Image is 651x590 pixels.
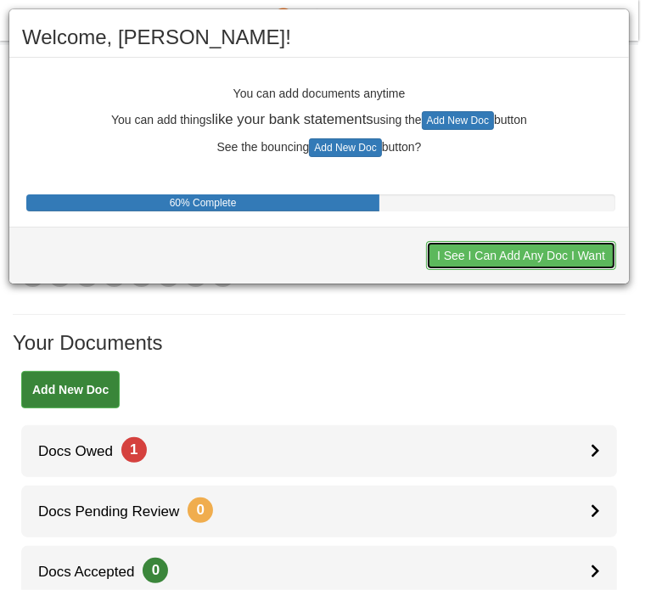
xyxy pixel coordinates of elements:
button: I See I Can Add Any Doc I Want [426,241,616,270]
p: You can add things using the button [22,110,616,130]
b: like your bank statements [212,111,373,127]
p: See the bouncing button? [22,138,616,157]
p: You can add documents anytime [22,87,616,100]
div: Progress Bar [26,194,379,211]
h2: Welcome, [PERSON_NAME]! [22,26,616,48]
button: Add New Doc [309,138,381,157]
button: Add New Doc [422,111,494,130]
